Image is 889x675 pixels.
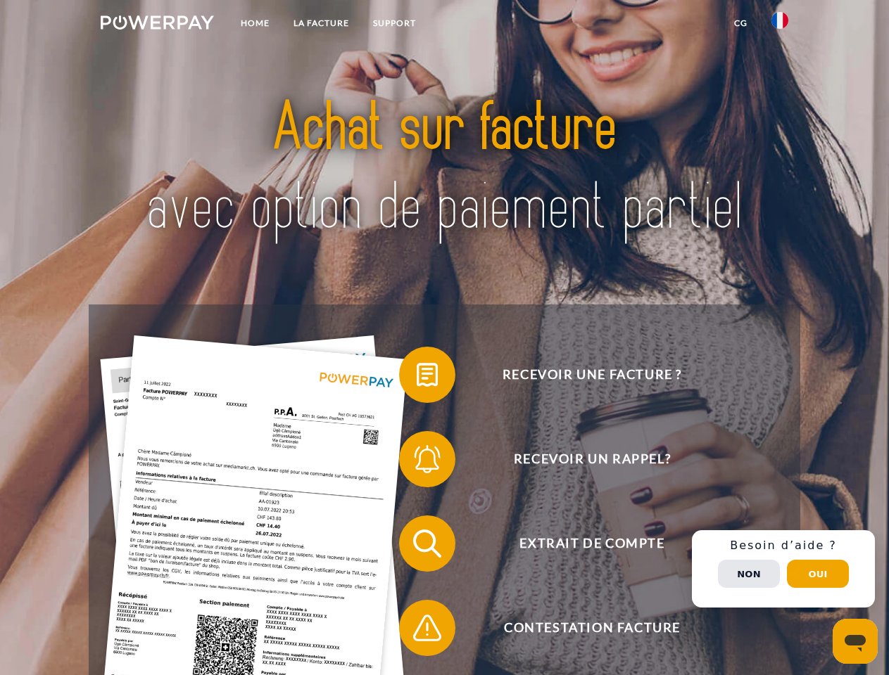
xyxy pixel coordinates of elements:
h3: Besoin d’aide ? [700,539,866,553]
span: Extrait de compte [420,515,764,572]
img: qb_bill.svg [410,357,445,392]
span: Recevoir un rappel? [420,431,764,487]
img: qb_bell.svg [410,442,445,477]
button: Recevoir une facture ? [399,347,765,403]
a: CG [722,11,759,36]
img: qb_warning.svg [410,610,445,645]
a: Support [361,11,428,36]
img: title-powerpay_fr.svg [134,67,755,269]
div: Schnellhilfe [692,530,875,607]
button: Recevoir un rappel? [399,431,765,487]
a: LA FACTURE [282,11,361,36]
img: logo-powerpay-white.svg [101,15,214,30]
span: Contestation Facture [420,600,764,656]
button: Contestation Facture [399,600,765,656]
img: qb_search.svg [410,526,445,561]
iframe: Bouton de lancement de la fenêtre de messagerie [833,619,878,664]
a: Home [229,11,282,36]
span: Recevoir une facture ? [420,347,764,403]
button: Non [718,560,780,588]
button: Oui [787,560,849,588]
img: fr [771,12,788,29]
button: Extrait de compte [399,515,765,572]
